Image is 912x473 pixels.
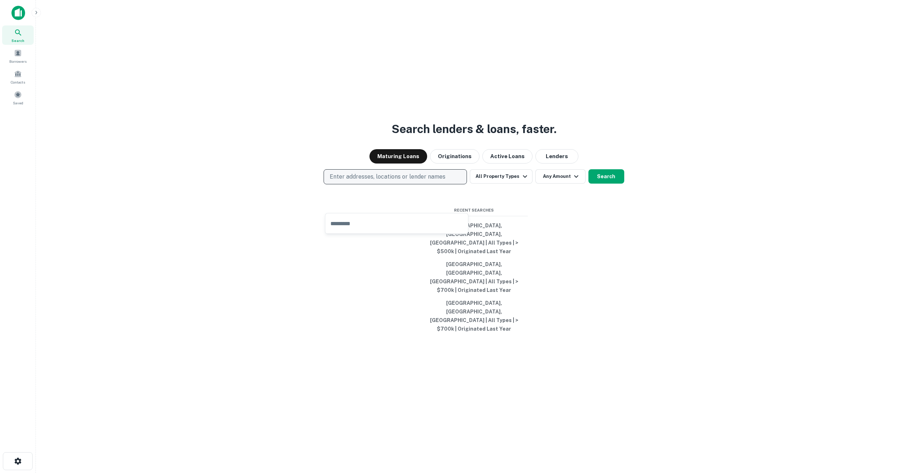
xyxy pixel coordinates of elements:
[11,6,25,20] img: capitalize-icon.png
[2,25,34,45] a: Search
[13,100,23,106] span: Saved
[9,58,27,64] span: Borrowers
[420,258,528,297] button: [GEOGRAPHIC_DATA], [GEOGRAPHIC_DATA], [GEOGRAPHIC_DATA] | All Types | > $700k | Originated Last Year
[430,149,479,164] button: Originations
[535,149,578,164] button: Lenders
[2,67,34,86] a: Contacts
[420,297,528,335] button: [GEOGRAPHIC_DATA], [GEOGRAPHIC_DATA], [GEOGRAPHIC_DATA] | All Types | > $700k | Originated Last Year
[324,169,467,184] button: Enter addresses, locations or lender names
[369,149,427,164] button: Maturing Loans
[11,79,25,85] span: Contacts
[588,169,624,184] button: Search
[420,207,528,213] span: Recent Searches
[876,416,912,450] iframe: Chat Widget
[535,169,586,184] button: Any Amount
[482,149,533,164] button: Active Loans
[2,46,34,66] a: Borrowers
[470,169,532,184] button: All Property Types
[2,88,34,107] a: Saved
[392,120,557,138] h3: Search lenders & loans, faster.
[420,219,528,258] button: [GEOGRAPHIC_DATA], [GEOGRAPHIC_DATA], [GEOGRAPHIC_DATA] | All Types | > $500k | Originated Last Year
[11,38,24,43] span: Search
[330,172,445,181] p: Enter addresses, locations or lender names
